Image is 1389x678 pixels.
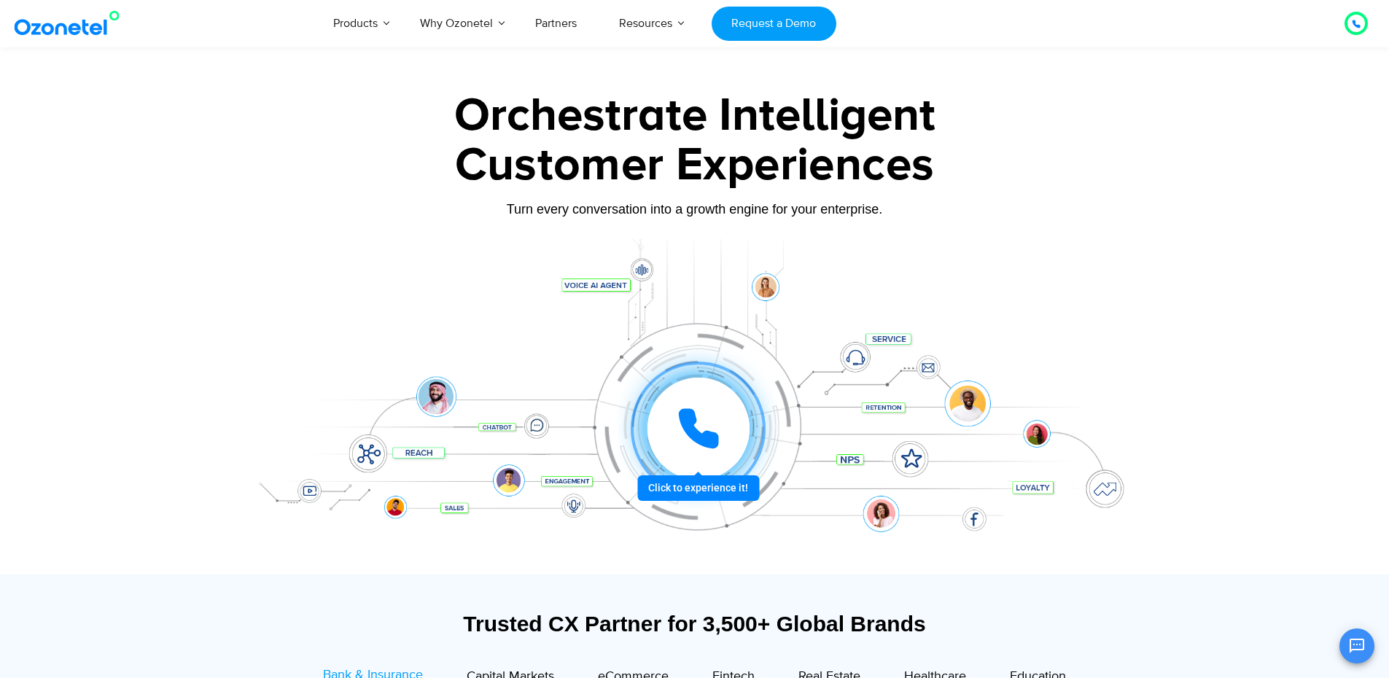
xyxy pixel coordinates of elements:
[239,93,1151,139] div: Orchestrate Intelligent
[239,130,1151,200] div: Customer Experiences
[1339,628,1374,663] button: Open chat
[712,7,836,41] a: Request a Demo
[246,611,1143,636] div: Trusted CX Partner for 3,500+ Global Brands
[239,201,1151,217] div: Turn every conversation into a growth engine for your enterprise.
